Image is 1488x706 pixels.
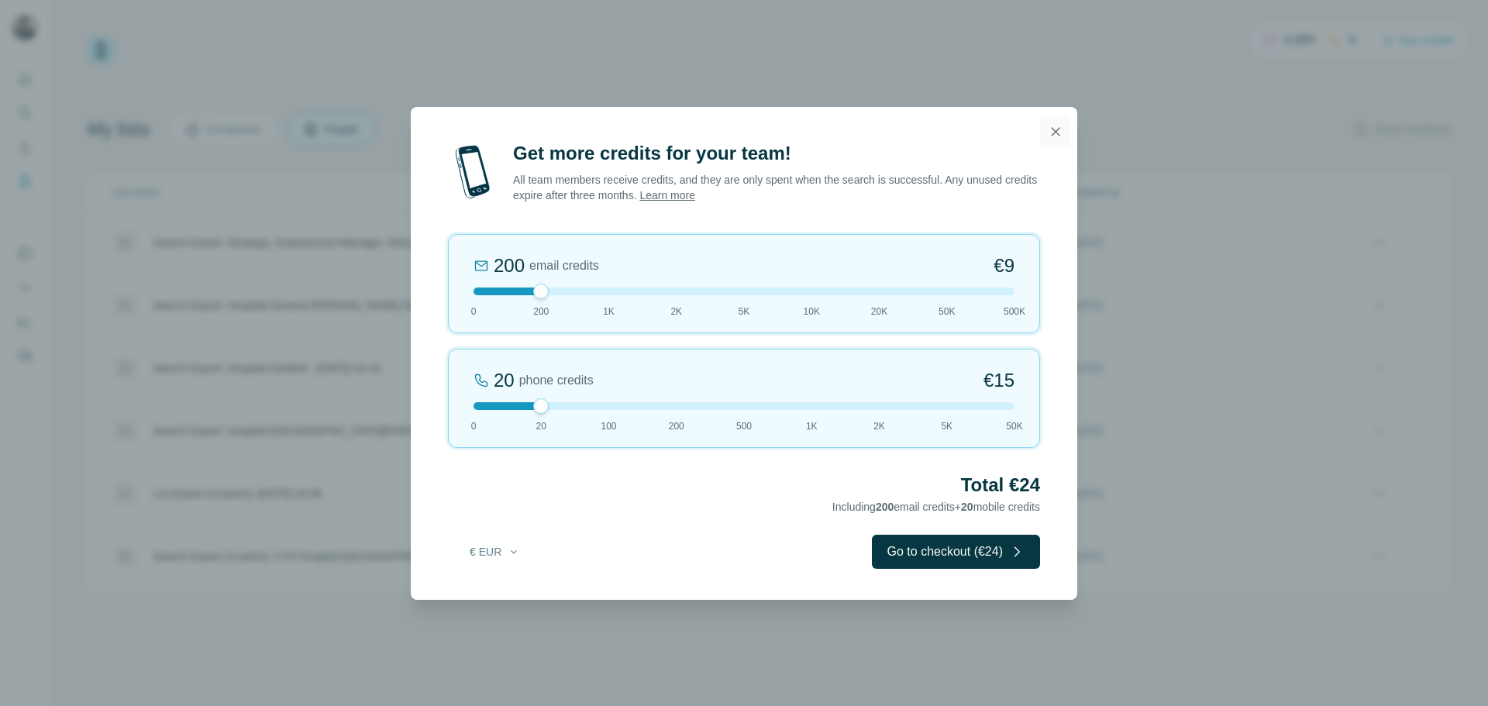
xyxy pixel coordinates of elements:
span: 50K [1006,419,1022,433]
div: 20 [494,368,515,393]
span: 5K [941,419,952,433]
span: 5K [739,305,750,319]
p: All team members receive credits, and they are only spent when the search is successful. Any unus... [513,172,1040,203]
img: mobile-phone [448,141,498,203]
span: 200 [876,501,894,513]
h2: Total €24 [448,473,1040,498]
span: 50K [939,305,955,319]
span: 200 [669,419,684,433]
span: email credits [529,257,599,275]
span: 20 [961,501,973,513]
span: 10K [804,305,820,319]
div: 200 [494,253,525,278]
span: 0 [471,419,477,433]
span: 100 [601,419,616,433]
span: 2K [873,419,885,433]
span: €9 [994,253,1014,278]
span: 2K [670,305,682,319]
span: 1K [806,419,818,433]
span: 500 [736,419,752,433]
span: 200 [533,305,549,319]
span: 1K [603,305,615,319]
a: Learn more [639,189,695,201]
span: €15 [983,368,1014,393]
span: phone credits [519,371,594,390]
span: 500K [1004,305,1025,319]
span: 0 [471,305,477,319]
span: 20 [536,419,546,433]
span: Including email credits + mobile credits [832,501,1040,513]
button: Go to checkout (€24) [872,535,1040,569]
button: € EUR [459,538,531,566]
span: 20K [871,305,887,319]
